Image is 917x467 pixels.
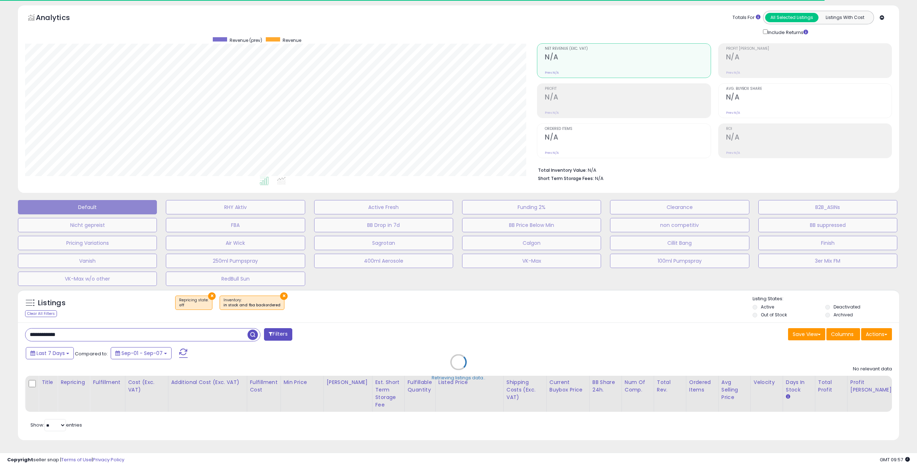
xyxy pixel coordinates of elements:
[758,236,897,250] button: Finish
[610,218,749,232] button: non competitiv
[18,200,157,214] button: Default
[758,200,897,214] button: B2B_ASINs
[166,272,305,286] button: RedBull Sun
[18,218,157,232] button: Nicht gepreist
[93,456,124,463] a: Privacy Policy
[610,254,749,268] button: 100ml Pumpspray
[314,254,453,268] button: 400ml Aerosole
[726,127,892,131] span: ROI
[283,37,301,43] span: Revenue
[36,13,84,24] h5: Analytics
[726,111,740,115] small: Prev: N/A
[7,457,124,463] div: seller snap | |
[733,14,760,21] div: Totals For
[166,236,305,250] button: Air Wick
[545,93,710,103] h2: N/A
[726,93,892,103] h2: N/A
[758,254,897,268] button: 3er Mix FM
[726,151,740,155] small: Prev: N/A
[18,236,157,250] button: Pricing Variations
[545,133,710,143] h2: N/A
[61,456,92,463] a: Terms of Use
[462,218,601,232] button: BB Price Below Min
[462,254,601,268] button: VK-Max
[538,165,887,174] li: N/A
[545,87,710,91] span: Profit
[765,13,818,22] button: All Selected Listings
[166,254,305,268] button: 250ml Pumpspray
[538,167,587,173] b: Total Inventory Value:
[758,218,897,232] button: BB suppressed
[758,28,817,36] div: Include Returns
[595,175,604,182] span: N/A
[545,111,559,115] small: Prev: N/A
[314,200,453,214] button: Active Fresh
[545,127,710,131] span: Ordered Items
[545,151,559,155] small: Prev: N/A
[18,272,157,286] button: VK-Max w/o other
[166,218,305,232] button: FBA
[432,375,485,381] div: Retrieving listings data..
[18,254,157,268] button: Vanish
[545,70,559,75] small: Prev: N/A
[726,133,892,143] h2: N/A
[462,236,601,250] button: Calgon
[726,47,892,51] span: Profit [PERSON_NAME]
[545,47,710,51] span: Net Revenue (Exc. VAT)
[545,53,710,63] h2: N/A
[230,37,262,43] span: Revenue (prev)
[610,236,749,250] button: Cillit Bang
[538,175,594,181] b: Short Term Storage Fees:
[166,200,305,214] button: RHY Aktiv
[880,456,910,463] span: 2025-09-15 09:57 GMT
[314,218,453,232] button: BB Drop in 7d
[314,236,453,250] button: Sagrotan
[610,200,749,214] button: Clearance
[726,53,892,63] h2: N/A
[7,456,33,463] strong: Copyright
[726,87,892,91] span: Avg. Buybox Share
[818,13,872,22] button: Listings With Cost
[726,70,740,75] small: Prev: N/A
[462,200,601,214] button: Funding 2%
